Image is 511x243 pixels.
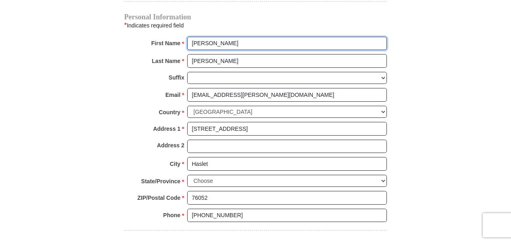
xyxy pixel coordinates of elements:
strong: Address 2 [157,140,184,151]
strong: City [170,158,180,170]
strong: Country [159,107,181,118]
strong: ZIP/Postal Code [137,192,181,203]
strong: Address 1 [153,123,181,134]
strong: First Name [151,38,180,49]
strong: Email [165,89,180,101]
strong: Last Name [152,55,181,67]
strong: Phone [163,209,181,221]
strong: State/Province [141,176,180,187]
strong: Suffix [169,72,184,83]
div: Indicates required field [124,20,387,31]
h4: Personal Information [124,14,387,20]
